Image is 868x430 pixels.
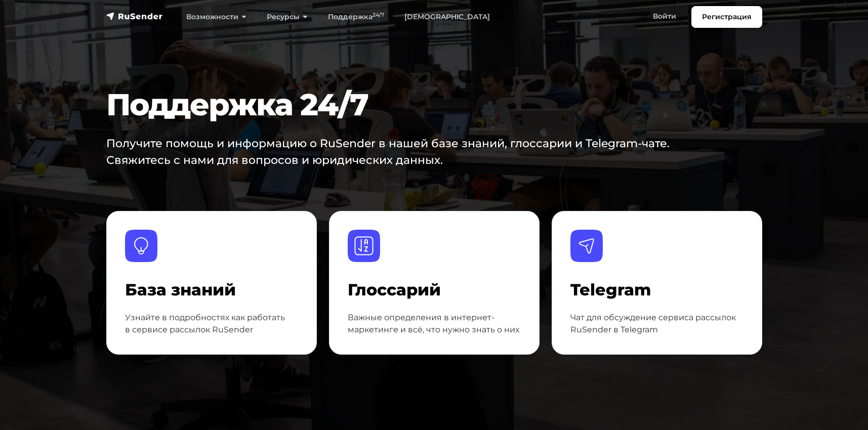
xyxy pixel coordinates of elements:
h4: Telegram [570,280,743,299]
img: RuSender [106,11,163,21]
p: Получите помощь и информацию о RuSender в нашей базе знаний, глоссарии и Telegram-чате. Свяжитесь... [106,135,680,168]
a: База знаний База знаний Узнайте в подробностях как работать в сервисе рассылок RuSender [106,211,317,355]
h4: Глоссарий [348,280,521,299]
h4: База знаний [125,280,298,299]
img: Telegram [570,230,603,262]
h1: Поддержка 24/7 [106,87,707,123]
a: Глоссарий Глоссарий Важные определения в интернет-маркетинге и всё, что нужно знать о них [329,211,540,355]
a: [DEMOGRAPHIC_DATA] [394,7,500,27]
a: Войти [643,6,686,27]
a: Ресурсы [257,7,318,27]
p: Узнайте в подробностях как работать в сервисе рассылок RuSender [125,312,298,336]
a: Регистрация [691,6,762,28]
a: Возможности [176,7,257,27]
a: Поддержка24/7 [318,7,394,27]
img: База знаний [125,230,157,262]
sup: 24/7 [373,12,384,18]
img: Глоссарий [348,230,380,262]
p: Важные определения в интернет-маркетинге и всё, что нужно знать о них [348,312,521,336]
p: Чат для обсуждение сервиса рассылок RuSender в Telegram [570,312,743,336]
a: Telegram Telegram Чат для обсуждение сервиса рассылок RuSender в Telegram [552,211,762,355]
